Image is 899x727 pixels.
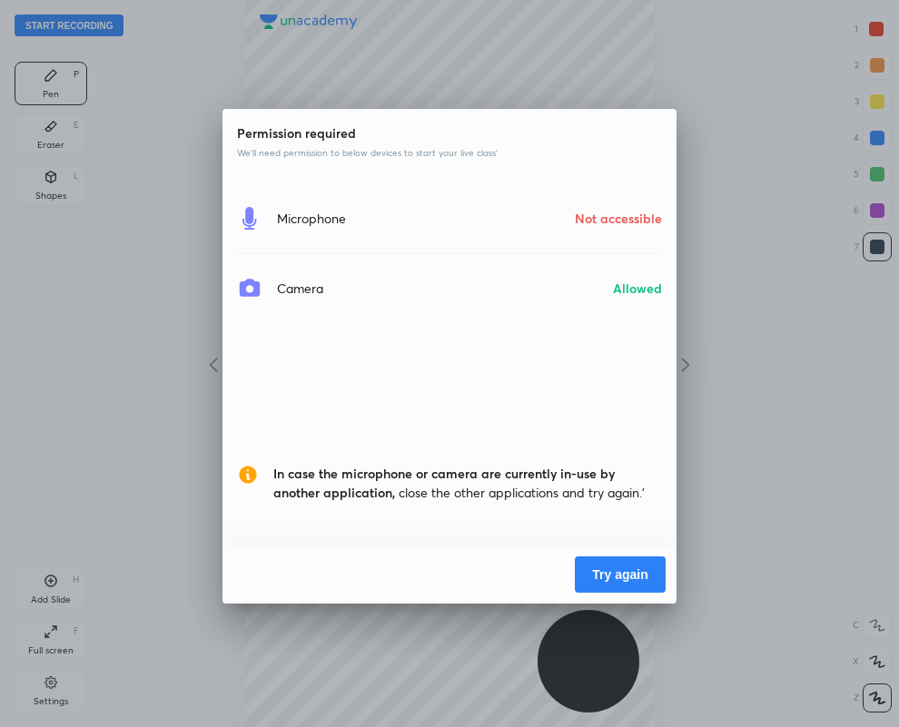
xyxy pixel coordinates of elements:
span: In case the microphone or camera are currently in-use by another application, [273,465,615,501]
button: Try again [575,556,666,593]
h4: Microphone [277,209,346,228]
h4: Not accessible [575,209,662,228]
span: close the other applications and try again.’ [273,464,662,502]
h4: Allowed [613,279,662,298]
h4: Permission required [237,123,662,142]
p: We’ll need permission to below devices to start your live class’ [237,146,662,160]
h4: Camera [277,279,323,298]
